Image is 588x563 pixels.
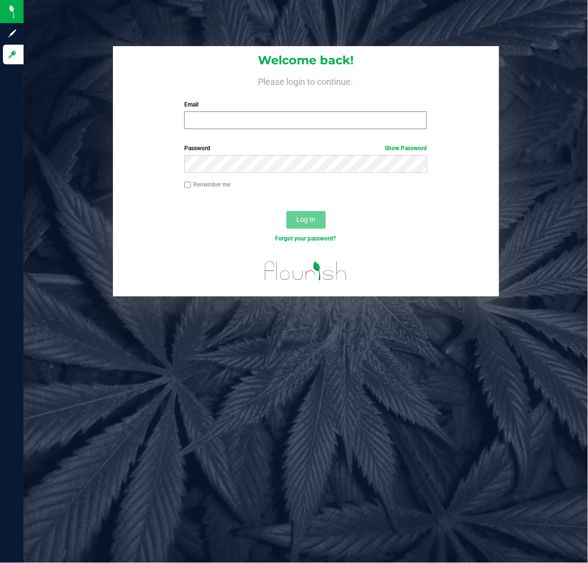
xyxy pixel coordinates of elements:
[7,28,17,38] inline-svg: Sign up
[296,215,315,223] span: Log In
[7,50,17,59] inline-svg: Log in
[257,253,354,289] img: flourish_logo.svg
[184,145,210,152] span: Password
[275,235,336,242] a: Forgot your password?
[184,180,230,189] label: Remember me
[184,100,427,109] label: Email
[385,145,427,152] a: Show Password
[113,54,499,67] h1: Welcome back!
[184,182,191,188] input: Remember me
[113,75,499,86] h4: Please login to continue.
[286,211,326,229] button: Log In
